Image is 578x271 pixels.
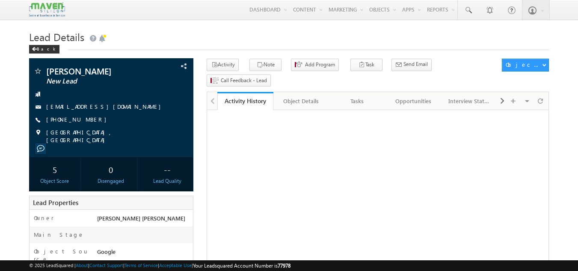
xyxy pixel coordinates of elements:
[502,59,549,71] button: Object Actions
[159,262,192,268] a: Acceptable Use
[87,177,135,185] div: Disengaged
[46,128,179,144] span: [GEOGRAPHIC_DATA], [GEOGRAPHIC_DATA]
[391,59,432,71] button: Send Email
[89,262,123,268] a: Contact Support
[46,67,148,75] span: [PERSON_NAME]
[403,60,428,68] span: Send Email
[249,59,282,71] button: Note
[207,59,239,71] button: Activity
[124,262,158,268] a: Terms of Service
[33,198,78,207] span: Lead Properties
[46,116,111,124] span: [PHONE_NUMBER]
[217,92,273,110] a: Activity History
[34,231,84,238] label: Main Stage
[350,59,382,71] button: Task
[221,77,267,84] span: Call Feedback - Lead
[29,45,64,52] a: Back
[224,97,267,105] div: Activity History
[336,96,378,106] div: Tasks
[193,262,290,269] span: Your Leadsquared Account Number is
[291,59,339,71] button: Add Program
[305,61,335,68] span: Add Program
[442,92,498,110] a: Interview Status
[29,45,59,54] div: Back
[448,96,490,106] div: Interview Status
[143,161,191,177] div: --
[87,161,135,177] div: 0
[273,92,329,110] a: Object Details
[506,61,542,68] div: Object Actions
[329,92,385,110] a: Tasks
[280,96,322,106] div: Object Details
[34,247,89,263] label: Object Source
[207,74,271,87] button: Call Feedback - Lead
[31,177,79,185] div: Object Score
[385,92,442,110] a: Opportunities
[29,262,290,270] span: © 2025 LeadSquared | | | | |
[31,161,79,177] div: 5
[76,262,88,268] a: About
[97,214,185,222] span: [PERSON_NAME] [PERSON_NAME]
[143,177,191,185] div: Lead Quality
[95,247,193,259] div: Google
[392,96,434,106] div: Opportunities
[29,30,84,44] span: Lead Details
[278,262,290,269] span: 77978
[34,214,54,222] label: Owner
[46,103,165,110] a: [EMAIL_ADDRESS][DOMAIN_NAME]
[46,77,148,86] span: New Lead
[29,2,65,17] img: Custom Logo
